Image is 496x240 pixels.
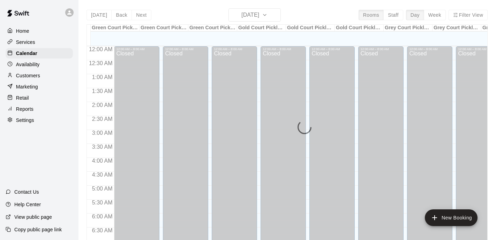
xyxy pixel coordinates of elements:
span: 5:30 AM [90,200,114,206]
a: Customers [6,70,73,81]
span: 4:30 AM [90,172,114,178]
p: Marketing [16,83,38,90]
div: Gold Court Pickleball #3 [335,25,384,31]
div: Gold Court Pickleball #1 [237,25,286,31]
span: 1:30 AM [90,88,114,94]
p: Contact Us [14,188,39,195]
div: Grey Court Pickleball #1 [384,25,433,31]
div: 12:00 AM – 8:00 AM [116,47,157,51]
p: Reports [16,106,33,113]
p: Help Center [14,201,41,208]
span: 2:30 AM [90,116,114,122]
div: 12:00 AM – 8:00 AM [165,47,206,51]
div: Gold Court Pickleball #2 [286,25,335,31]
div: Green Court Pickleball #3 [188,25,237,31]
div: Green Court Pickleball #1 [91,25,140,31]
div: 12:00 AM – 8:00 AM [311,47,353,51]
p: Calendar [16,50,37,57]
div: 12:00 AM – 8:00 AM [360,47,401,51]
a: Retail [6,93,73,103]
div: Green Court Pickleball #2 [140,25,188,31]
span: 12:00 AM [87,46,114,52]
p: Customers [16,72,40,79]
span: 1:00 AM [90,74,114,80]
p: View public page [14,214,52,220]
p: Services [16,39,35,46]
p: Copy public page link [14,226,62,233]
button: add [425,209,478,226]
span: 5:00 AM [90,186,114,192]
a: Reports [6,104,73,114]
a: Calendar [6,48,73,59]
p: Home [16,28,29,34]
span: 2:00 AM [90,102,114,108]
div: Grey Court Pickleball #2 [433,25,481,31]
span: 6:30 AM [90,227,114,233]
span: 4:00 AM [90,158,114,164]
div: 12:00 AM – 8:00 AM [214,47,255,51]
span: 3:30 AM [90,144,114,150]
span: 6:00 AM [90,214,114,219]
p: Availability [16,61,40,68]
a: Services [6,37,73,47]
p: Settings [16,117,34,124]
span: 12:30 AM [87,60,114,66]
a: Home [6,26,73,36]
p: Retail [16,94,29,101]
div: 12:00 AM – 8:00 AM [409,47,450,51]
a: Availability [6,59,73,70]
a: Settings [6,115,73,125]
span: 3:00 AM [90,130,114,136]
a: Marketing [6,82,73,92]
div: 12:00 AM – 8:00 AM [263,47,304,51]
